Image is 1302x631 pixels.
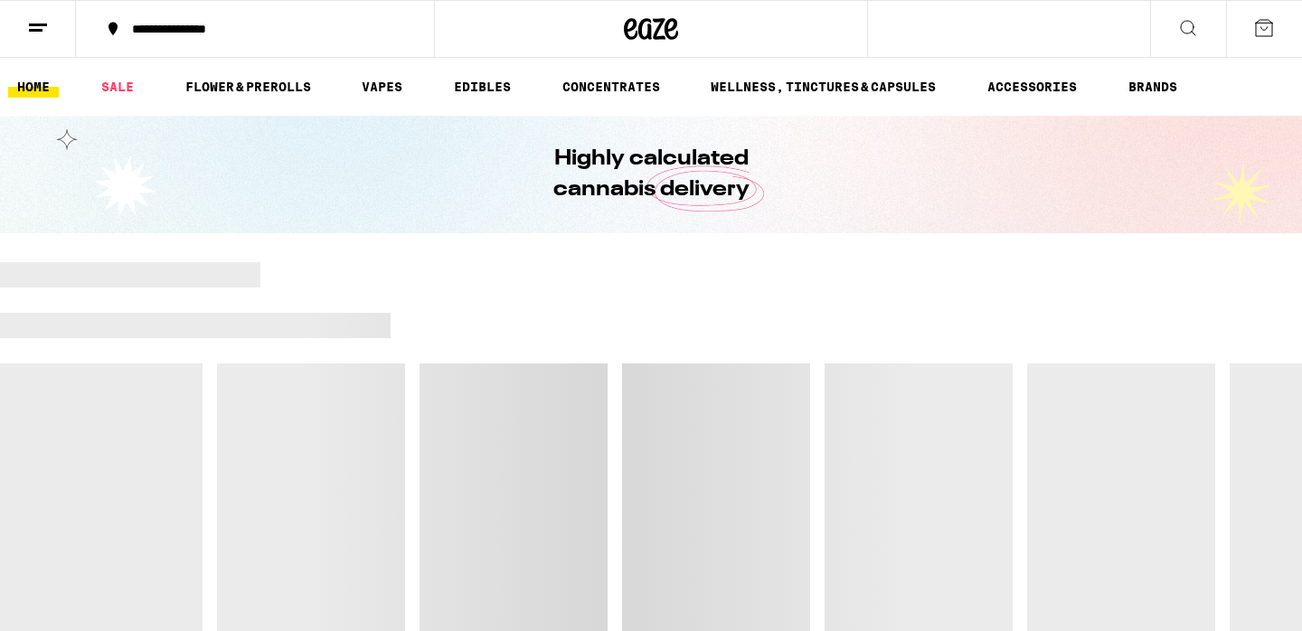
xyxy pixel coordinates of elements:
[502,144,800,205] h1: Highly calculated cannabis delivery
[978,76,1086,98] a: ACCESSORIES
[1119,76,1186,98] button: BRANDS
[553,76,669,98] a: CONCENTRATES
[702,76,945,98] a: WELLNESS, TINCTURES & CAPSULES
[353,76,411,98] a: VAPES
[8,76,59,98] a: HOME
[445,76,520,98] a: EDIBLES
[92,76,143,98] a: SALE
[176,76,320,98] a: FLOWER & PREROLLS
